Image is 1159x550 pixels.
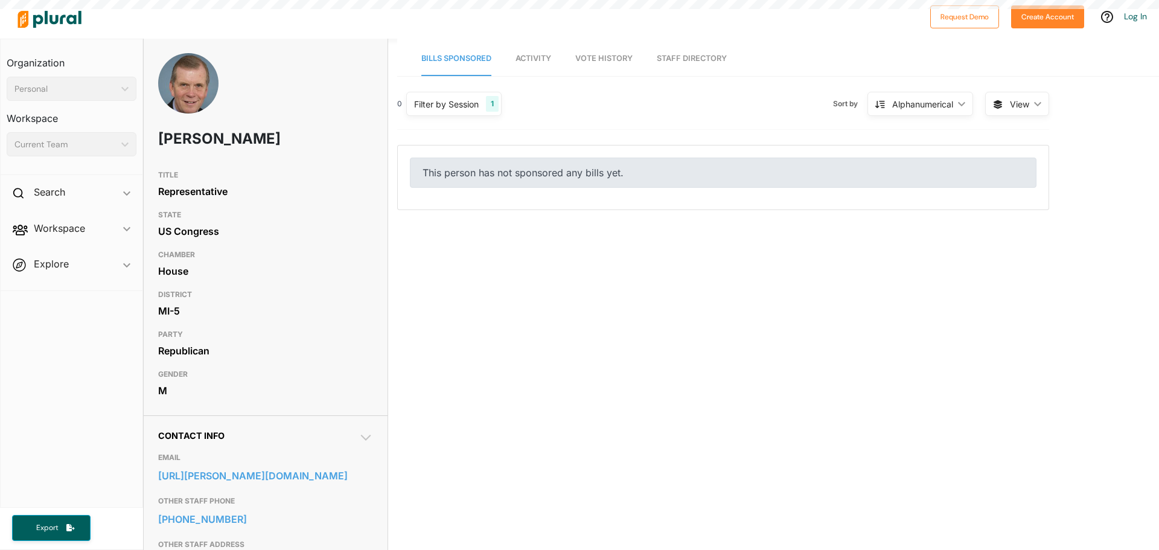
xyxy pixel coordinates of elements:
a: Activity [516,42,551,76]
a: Log In [1124,11,1147,22]
div: Filter by Session [414,98,479,110]
a: [PHONE_NUMBER] [158,510,373,528]
h3: EMAIL [158,450,373,465]
a: Bills Sponsored [421,42,491,76]
h3: TITLE [158,168,373,182]
div: M [158,382,373,400]
button: Create Account [1011,5,1084,28]
div: MI-5 [158,302,373,320]
h3: OTHER STAFF PHONE [158,494,373,508]
button: Request Demo [930,5,999,28]
h3: GENDER [158,367,373,382]
a: Vote History [575,42,633,76]
h2: Search [34,185,65,199]
span: Vote History [575,54,633,63]
div: 1 [486,96,499,112]
img: Headshot of Tim Walberg [158,53,219,127]
span: Contact Info [158,430,225,441]
span: Export [28,523,66,533]
span: View [1010,98,1029,110]
div: House [158,262,373,280]
h3: PARTY [158,327,373,342]
div: Republican [158,342,373,360]
button: Export [12,515,91,541]
div: Alphanumerical [892,98,953,110]
div: 0 [397,98,402,109]
span: Sort by [833,98,867,109]
div: This person has not sponsored any bills yet. [410,158,1036,188]
h1: [PERSON_NAME] [158,121,287,157]
h3: STATE [158,208,373,222]
div: Current Team [14,138,117,151]
span: Bills Sponsored [421,54,491,63]
a: Create Account [1011,10,1084,22]
a: Request Demo [930,10,999,22]
div: Personal [14,83,117,95]
div: US Congress [158,222,373,240]
a: [URL][PERSON_NAME][DOMAIN_NAME] [158,467,373,485]
a: Staff Directory [657,42,727,76]
h3: DISTRICT [158,287,373,302]
h3: CHAMBER [158,248,373,262]
div: Representative [158,182,373,200]
h3: Workspace [7,101,136,127]
h3: Organization [7,45,136,72]
span: Activity [516,54,551,63]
